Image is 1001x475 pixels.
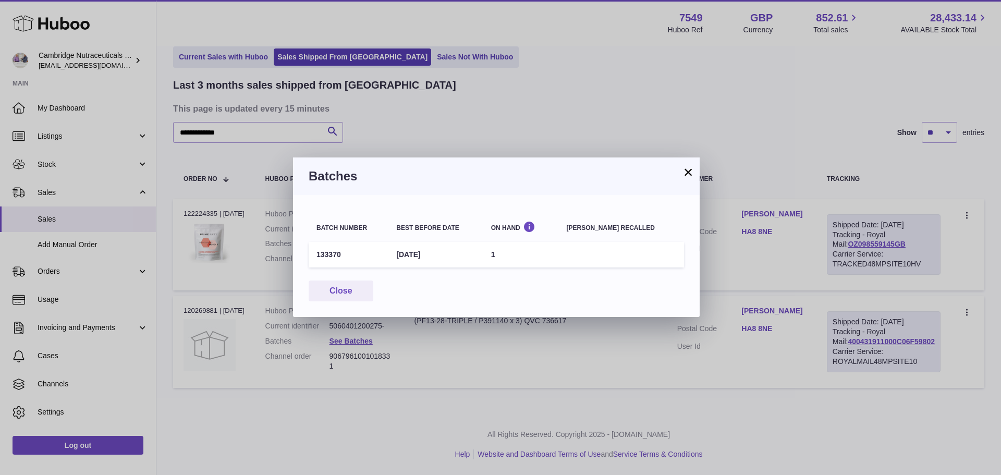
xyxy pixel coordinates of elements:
td: [DATE] [388,242,483,267]
h3: Batches [309,168,684,185]
div: Best before date [396,225,475,232]
button: × [682,166,694,178]
td: 133370 [309,242,388,267]
div: On Hand [491,221,551,231]
td: 1 [483,242,559,267]
button: Close [309,281,373,302]
div: Batch number [316,225,381,232]
div: [PERSON_NAME] recalled [567,225,676,232]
